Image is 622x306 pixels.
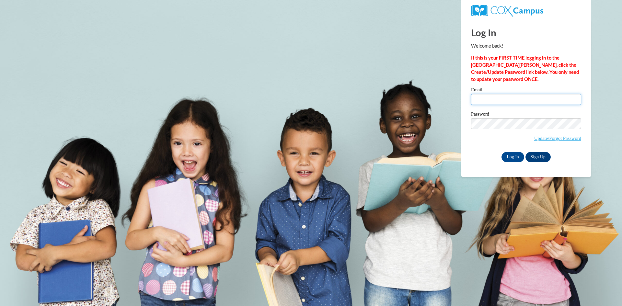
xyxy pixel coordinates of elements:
p: Welcome back! [471,42,581,50]
strong: If this is your FIRST TIME logging in to the [GEOGRAPHIC_DATA][PERSON_NAME], click the Create/Upd... [471,55,579,82]
label: Email [471,87,581,94]
h1: Log In [471,26,581,39]
a: Sign Up [525,152,551,162]
a: COX Campus [471,7,543,13]
a: Update/Forgot Password [534,136,581,141]
img: COX Campus [471,5,543,17]
label: Password [471,112,581,118]
input: Log In [501,152,524,162]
